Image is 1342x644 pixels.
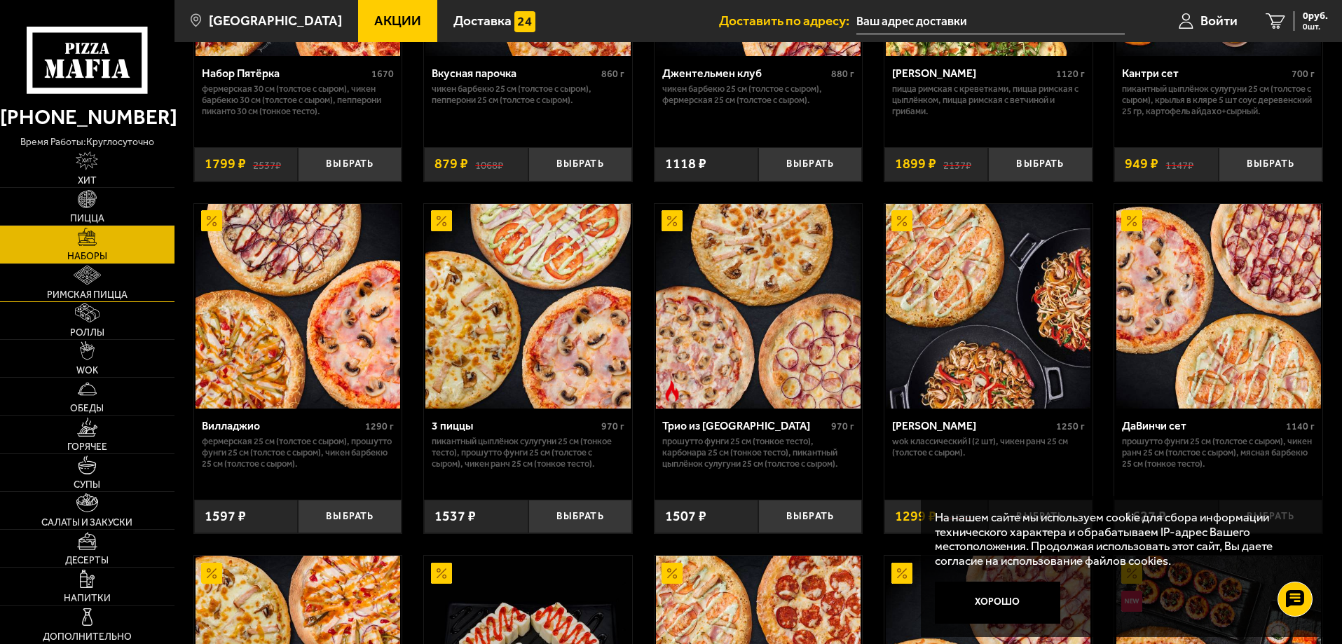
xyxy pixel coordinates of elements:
[514,11,535,32] img: 15daf4d41897b9f0e9f617042186c801.svg
[475,157,503,171] s: 1068 ₽
[1200,14,1238,27] span: Войти
[662,83,855,106] p: Чикен Барбекю 25 см (толстое с сыром), Фермерская 25 см (толстое с сыром).
[831,420,854,432] span: 970 г
[1116,204,1321,409] img: ДаВинчи сет
[64,594,111,603] span: Напитки
[253,157,281,171] s: 2537 ₽
[935,582,1061,624] button: Хорошо
[1121,210,1142,231] img: Акционный
[662,210,683,231] img: Акционный
[432,436,624,470] p: Пикантный цыплёнок сулугуни 25 см (тонкое тесто), Прошутто Фунги 25 см (толстое с сыром), Чикен Р...
[1122,436,1315,470] p: Прошутто Фунги 25 см (толстое с сыром), Чикен Ранч 25 см (толстое с сыром), Мясная Барбекю 25 см ...
[374,14,421,27] span: Акции
[856,8,1125,34] input: Ваш адрес доставки
[209,14,342,27] span: [GEOGRAPHIC_DATA]
[298,147,402,181] button: Выбрать
[892,419,1053,432] div: [PERSON_NAME]
[74,480,100,490] span: Супы
[831,68,854,80] span: 880 г
[298,500,402,534] button: Выбрать
[1165,157,1193,171] s: 1147 ₽
[453,14,512,27] span: Доставка
[76,366,98,376] span: WOK
[1122,83,1315,117] p: Пикантный цыплёнок сулугуни 25 см (толстое с сыром), крылья в кляре 5 шт соус деревенский 25 гр, ...
[943,157,971,171] s: 2137 ₽
[935,510,1301,568] p: На нашем сайте мы используем cookie для сбора информации технического характера и обрабатываем IP...
[202,436,395,470] p: Фермерская 25 см (толстое с сыром), Прошутто Фунги 25 см (толстое с сыром), Чикен Барбекю 25 см (...
[892,67,1053,80] div: [PERSON_NAME]
[432,83,624,106] p: Чикен Барбекю 25 см (толстое с сыром), Пепперони 25 см (толстое с сыром).
[70,404,104,413] span: Обеды
[656,204,861,409] img: Трио из Рио
[431,210,452,231] img: Акционный
[432,419,598,432] div: 3 пиццы
[47,290,128,300] span: Римская пицца
[892,436,1085,458] p: Wok классический L (2 шт), Чикен Ранч 25 см (толстое с сыром).
[67,252,107,261] span: Наборы
[662,381,683,402] img: Острое блюдо
[895,157,936,171] span: 1899 ₽
[1219,147,1322,181] button: Выбрать
[201,563,222,584] img: Акционный
[662,67,828,80] div: Джентельмен клуб
[655,204,863,409] a: АкционныйОстрое блюдоТрио из Рио
[365,420,394,432] span: 1290 г
[205,157,246,171] span: 1799 ₽
[886,204,1090,409] img: Вилла Капри
[662,563,683,584] img: Акционный
[988,147,1092,181] button: Выбрать
[1286,420,1315,432] span: 1140 г
[67,442,107,452] span: Горячее
[70,328,104,338] span: Роллы
[434,509,476,523] span: 1537 ₽
[662,436,855,470] p: Прошутто Фунги 25 см (тонкое тесто), Карбонара 25 см (тонкое тесто), Пикантный цыплёнок сулугуни ...
[528,147,632,181] button: Выбрать
[371,68,394,80] span: 1670
[424,204,632,409] a: Акционный3 пиццы
[891,210,912,231] img: Акционный
[1303,11,1328,21] span: 0 руб.
[202,419,362,432] div: Вилладжио
[201,210,222,231] img: Акционный
[194,204,402,409] a: АкционныйВилладжио
[202,67,369,80] div: Набор Пятёрка
[892,83,1085,117] p: Пицца Римская с креветками, Пицца Римская с цыплёнком, Пицца Римская с ветчиной и грибами.
[719,14,856,27] span: Доставить по адресу:
[884,204,1093,409] a: АкционныйВилла Капри
[205,509,246,523] span: 1597 ₽
[758,500,862,534] button: Выбрать
[434,157,468,171] span: 879 ₽
[1056,68,1085,80] span: 1120 г
[758,147,862,181] button: Выбрать
[431,563,452,584] img: Акционный
[202,83,395,117] p: Фермерская 30 см (толстое с сыром), Чикен Барбекю 30 см (толстое с сыром), Пепперони Пиканто 30 с...
[1292,68,1315,80] span: 700 г
[665,509,706,523] span: 1507 ₽
[65,556,109,566] span: Десерты
[601,420,624,432] span: 970 г
[1122,67,1288,80] div: Кантри сет
[601,68,624,80] span: 860 г
[895,509,936,523] span: 1299 ₽
[1056,420,1085,432] span: 1250 г
[1125,157,1158,171] span: 949 ₽
[1114,204,1322,409] a: АкционныйДаВинчи сет
[891,563,912,584] img: Акционный
[196,204,400,409] img: Вилладжио
[41,518,132,528] span: Салаты и закуски
[528,500,632,534] button: Выбрать
[1122,419,1282,432] div: ДаВинчи сет
[425,204,630,409] img: 3 пиццы
[78,176,97,186] span: Хит
[432,67,598,80] div: Вкусная парочка
[43,632,132,642] span: Дополнительно
[1303,22,1328,31] span: 0 шт.
[665,157,706,171] span: 1118 ₽
[70,214,104,224] span: Пицца
[662,419,828,432] div: Трио из [GEOGRAPHIC_DATA]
